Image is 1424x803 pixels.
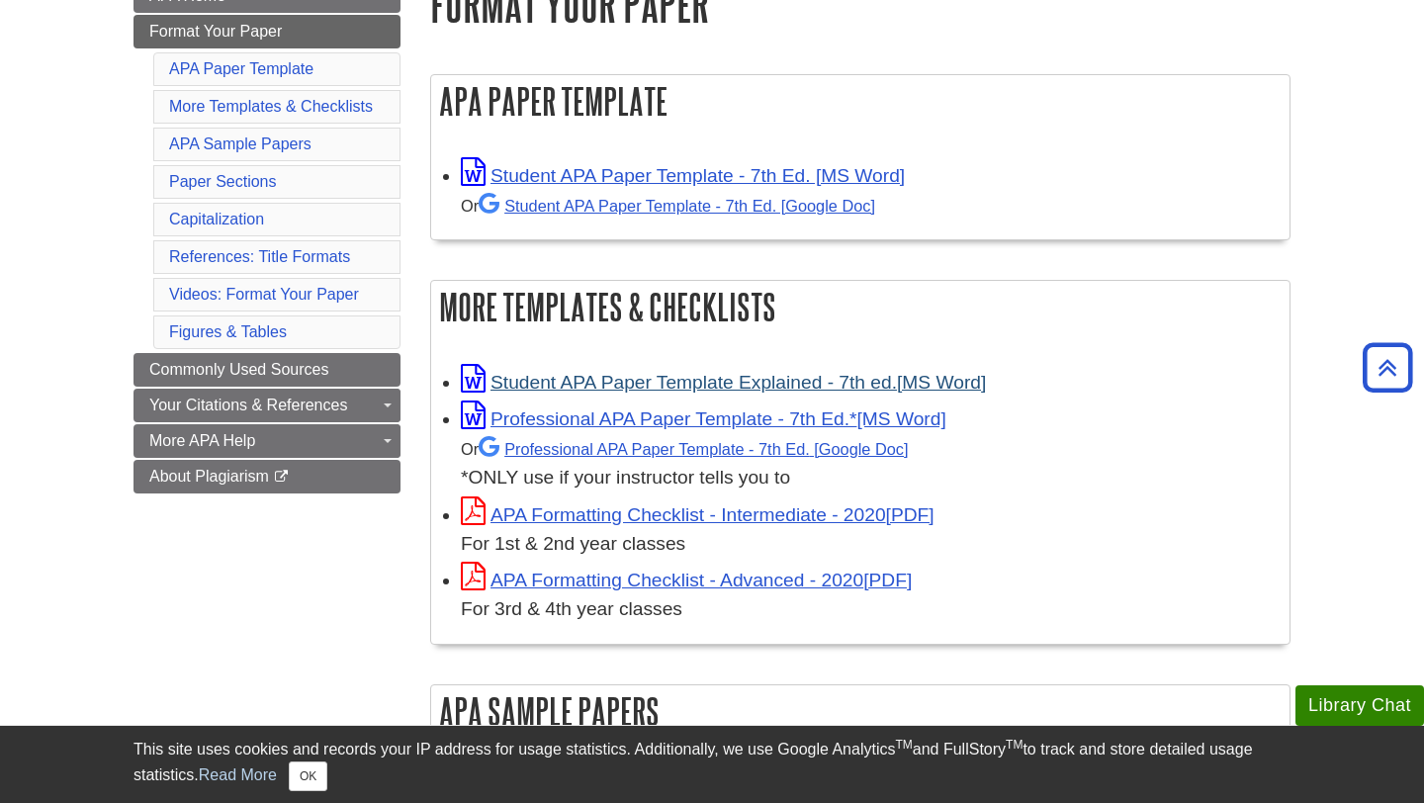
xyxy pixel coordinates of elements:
[133,353,400,387] a: Commonly Used Sources
[461,440,908,458] small: Or
[273,471,290,484] i: This link opens in a new window
[461,434,1280,492] div: *ONLY use if your instructor tells you to
[169,323,287,340] a: Figures & Tables
[895,738,912,752] sup: TM
[149,432,255,449] span: More APA Help
[1356,354,1419,381] a: Back to Top
[169,248,350,265] a: References: Title Formats
[461,372,986,393] a: Link opens in new window
[169,60,313,77] a: APA Paper Template
[149,361,328,378] span: Commonly Used Sources
[431,75,1290,128] h2: APA Paper Template
[461,530,1280,559] div: For 1st & 2nd year classes
[133,15,400,48] a: Format Your Paper
[199,766,277,783] a: Read More
[461,595,1280,624] div: For 3rd & 4th year classes
[169,98,373,115] a: More Templates & Checklists
[169,135,311,152] a: APA Sample Papers
[169,173,277,190] a: Paper Sections
[431,685,1290,738] h2: APA Sample Papers
[461,570,912,590] a: Link opens in new window
[149,468,269,485] span: About Plagiarism
[149,397,347,413] span: Your Citations & References
[169,286,359,303] a: Videos: Format Your Paper
[133,424,400,458] a: More APA Help
[133,389,400,422] a: Your Citations & References
[149,23,282,40] span: Format Your Paper
[479,440,908,458] a: Professional APA Paper Template - 7th Ed.
[479,197,875,215] a: Student APA Paper Template - 7th Ed. [Google Doc]
[133,738,1290,791] div: This site uses cookies and records your IP address for usage statistics. Additionally, we use Goo...
[1295,685,1424,726] button: Library Chat
[461,165,905,186] a: Link opens in new window
[431,281,1290,333] h2: More Templates & Checklists
[461,504,934,525] a: Link opens in new window
[133,460,400,493] a: About Plagiarism
[461,197,875,215] small: Or
[169,211,264,227] a: Capitalization
[1006,738,1023,752] sup: TM
[289,761,327,791] button: Close
[461,408,946,429] a: Link opens in new window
